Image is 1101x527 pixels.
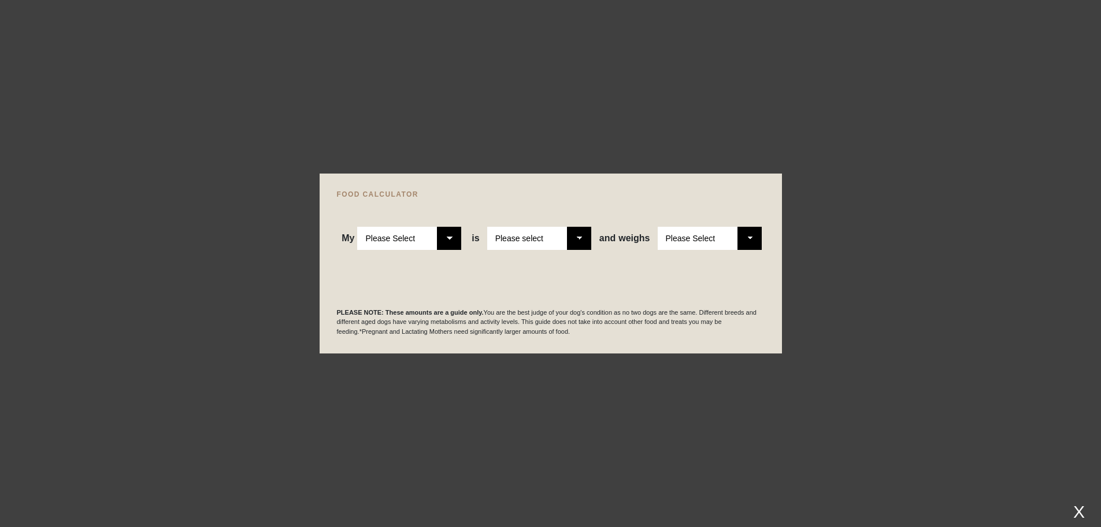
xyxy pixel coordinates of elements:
[337,191,765,198] h4: FOOD CALCULATOR
[337,309,484,316] b: PLEASE NOTE: These amounts are a guide only.
[1069,502,1089,521] div: X
[599,233,650,244] span: weighs
[472,233,479,244] span: is
[342,233,354,244] span: My
[599,233,618,244] span: and
[337,308,765,337] p: You are the best judge of your dog's condition as no two dogs are the same. Different breeds and ...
